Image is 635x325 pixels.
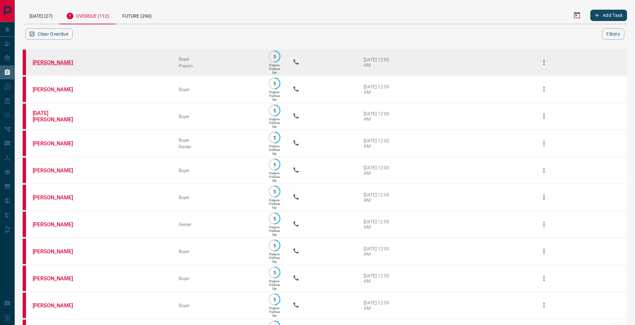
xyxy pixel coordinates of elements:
[33,275,83,282] a: [PERSON_NAME]
[23,158,26,183] div: property.ca
[272,81,277,86] p: 5
[23,104,26,129] div: property.ca
[364,165,392,176] div: [DATE] 12:00 AM
[269,171,280,182] p: Future Follow Up
[179,168,256,173] div: Buyer
[116,7,158,24] div: Future (290)
[179,303,256,308] div: Buyer
[23,7,59,24] div: [DATE] (27)
[269,117,280,128] p: Future Follow Up
[179,144,256,149] div: Renter
[364,57,392,68] div: [DATE] 12:00 AM
[272,216,277,221] p: 5
[272,162,277,167] p: 5
[269,279,280,290] p: Future Follow Up
[364,219,392,230] div: [DATE] 12:00 AM
[590,10,627,21] button: Add Task
[33,248,83,255] a: [PERSON_NAME]
[269,144,280,155] p: Future Follow Up
[364,84,392,95] div: [DATE] 12:00 AM
[33,194,83,201] a: [PERSON_NAME]
[33,86,83,93] a: [PERSON_NAME]
[33,59,83,66] a: [PERSON_NAME]
[272,243,277,248] p: 5
[33,167,83,174] a: [PERSON_NAME]
[364,192,392,203] div: [DATE] 12:00 AM
[272,54,277,59] p: 5
[269,306,280,317] p: Future Follow Up
[269,90,280,101] p: Future Follow Up
[179,87,256,92] div: Buyer
[33,110,83,123] a: [DATE][PERSON_NAME]
[364,300,392,311] div: [DATE] 12:00 AM
[179,56,256,62] div: Buyer
[179,222,256,227] div: Renter
[364,273,392,284] div: [DATE] 12:00 AM
[23,77,26,102] div: property.ca
[23,50,26,75] div: property.ca
[269,63,280,74] p: Future Follow Up
[269,252,280,263] p: Future Follow Up
[23,212,26,237] div: property.ca
[364,138,392,149] div: [DATE] 12:00 AM
[272,270,277,275] p: 5
[179,195,256,200] div: Buyer
[272,189,277,194] p: 5
[272,297,277,302] p: 5
[179,63,256,68] div: Precon
[23,185,26,210] div: property.ca
[179,114,256,119] div: Buyer
[272,135,277,140] p: 5
[602,28,624,40] button: Filters
[23,293,26,318] div: property.ca
[33,221,83,228] a: [PERSON_NAME]
[272,108,277,113] p: 5
[364,111,392,122] div: [DATE] 12:00 AM
[23,266,26,291] div: property.ca
[569,7,585,23] button: Select Date Range
[179,137,256,143] div: Buyer
[23,131,26,156] div: property.ca
[33,140,83,147] a: [PERSON_NAME]
[364,246,392,257] div: [DATE] 12:00 AM
[33,302,83,309] a: [PERSON_NAME]
[179,249,256,254] div: Buyer
[269,198,280,209] p: Future Follow Up
[59,7,116,24] div: Overdue (112)
[179,276,256,281] div: Buyer
[25,28,73,40] button: Clear Overdue
[269,225,280,236] p: Future Follow Up
[23,239,26,264] div: property.ca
